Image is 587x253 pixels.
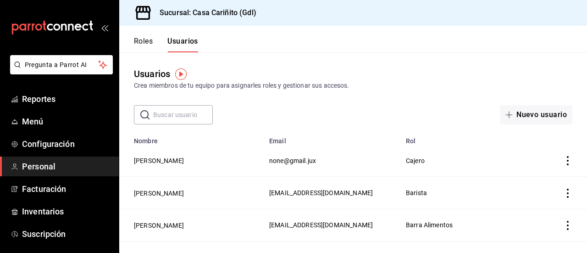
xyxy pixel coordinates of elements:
button: [PERSON_NAME] [134,156,184,165]
h3: Sucursal: Casa Cariñito (Gdl) [152,7,256,18]
button: Usuarios [167,37,198,52]
button: actions [563,221,572,230]
span: Suscripción [22,228,111,240]
input: Buscar usuario [153,106,213,124]
img: Tooltip marker [175,68,187,80]
span: [EMAIL_ADDRESS][DOMAIN_NAME] [269,189,373,197]
span: Pregunta a Parrot AI [25,60,99,70]
span: none@gmail.jux [269,157,316,164]
button: Pregunta a Parrot AI [10,55,113,74]
span: Reportes [22,93,111,105]
button: [PERSON_NAME] [134,221,184,230]
span: Barista [406,189,427,197]
th: Rol [400,132,548,145]
button: actions [563,189,572,198]
button: Roles [134,37,153,52]
div: navigation tabs [134,37,198,52]
span: Personal [22,160,111,173]
span: Configuración [22,138,111,150]
a: Pregunta a Parrot AI [6,67,113,76]
span: Barra Alimentos [406,221,453,229]
th: Nombre [119,132,264,145]
span: Menú [22,115,111,128]
span: [EMAIL_ADDRESS][DOMAIN_NAME] [269,221,373,229]
span: Cajero [406,157,425,164]
button: open_drawer_menu [101,24,108,31]
button: Nuevo usuario [500,105,572,124]
div: Crea miembros de tu equipo para asignarles roles y gestionar sus accesos. [134,81,572,90]
div: Usuarios [134,67,170,81]
button: actions [563,156,572,165]
span: Inventarios [22,205,111,218]
th: Email [264,132,400,145]
span: Facturación [22,183,111,195]
button: [PERSON_NAME] [134,189,184,198]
